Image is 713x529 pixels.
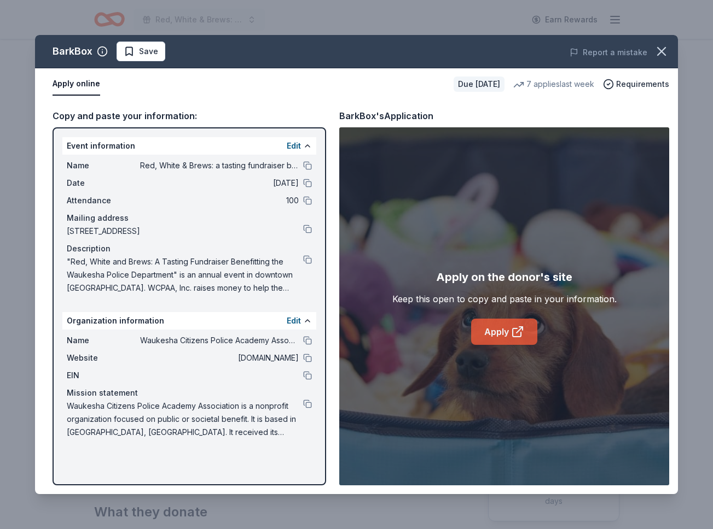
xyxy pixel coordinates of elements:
button: Report a mistake [570,46,647,59]
button: Save [117,42,165,61]
button: Requirements [603,78,669,91]
span: [DATE] [140,177,299,190]
div: Mailing address [67,211,312,225]
button: Edit [287,314,301,327]
span: Save [139,45,158,58]
span: Red, White & Brews: a tasting fundraiser benefitting the Waukesha Police Department [140,159,299,172]
a: Apply [471,319,537,345]
span: Requirements [616,78,669,91]
span: "Red, White and Brews: A Tasting Fundraiser Benefitting the Waukesha Police Department" is an ann... [67,255,303,295]
div: Description [67,242,312,255]
div: Keep this open to copy and paste in your information. [392,292,617,305]
div: 7 applies last week [513,78,594,91]
div: Mission statement [67,386,312,399]
span: [DOMAIN_NAME] [140,351,299,365]
div: Due [DATE] [454,77,505,92]
div: BarkBox [53,43,92,60]
span: Name [67,159,140,172]
span: Website [67,351,140,365]
span: Name [67,334,140,347]
span: Date [67,177,140,190]
div: Event information [62,137,316,155]
span: Attendance [67,194,140,207]
span: 100 [140,194,299,207]
span: [STREET_ADDRESS] [67,225,303,238]
button: Apply online [53,73,100,96]
div: Copy and paste your information: [53,109,326,123]
span: EIN [67,369,140,382]
div: Organization information [62,312,316,330]
span: Waukesha Citizens Police Academy Association is a nonprofit organization focused on public or soc... [67,399,303,439]
span: Waukesha Citizens Police Academy Association [140,334,299,347]
button: Edit [287,139,301,152]
div: BarkBox's Application [339,109,433,123]
div: Apply on the donor's site [436,268,572,286]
